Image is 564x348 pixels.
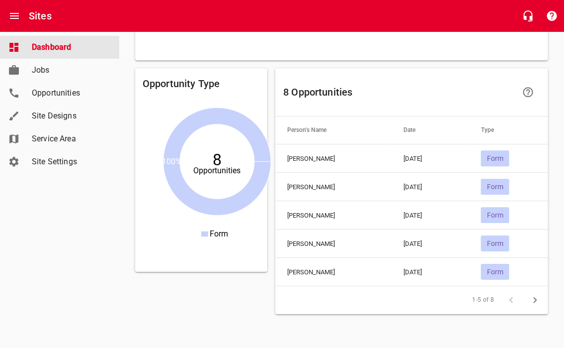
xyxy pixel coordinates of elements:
[213,150,222,169] text: 8
[32,87,107,99] span: Opportunities
[481,183,509,191] span: Form
[2,4,26,28] button: Open drawer
[392,230,470,258] td: [DATE]
[32,133,107,145] span: Service Area
[32,156,107,168] span: Site Settings
[275,230,392,258] td: [PERSON_NAME]
[32,41,107,53] span: Dashboard
[481,154,509,162] span: Form
[392,201,470,230] td: [DATE]
[392,144,470,173] td: [DATE]
[540,4,564,28] button: Support Portal
[481,179,509,195] div: Form
[210,229,229,238] span: Form
[162,156,181,166] text: 100%
[29,8,52,24] h6: Sites
[481,211,509,219] span: Form
[481,268,509,276] span: Form
[516,80,540,104] a: Learn more about your Opportunities
[469,116,560,144] th: Type
[32,64,107,76] span: Jobs
[481,264,509,280] div: Form
[283,84,514,100] h6: 8 Opportunities
[392,173,470,201] td: [DATE]
[481,207,509,223] div: Form
[481,150,509,166] div: Form
[473,295,494,305] span: 1-5 of 8
[481,235,509,251] div: Form
[275,144,392,173] td: [PERSON_NAME]
[275,258,392,286] td: [PERSON_NAME]
[275,116,392,144] th: Person's Name
[32,110,107,122] span: Site Designs
[516,4,540,28] button: Live Chat
[392,116,470,144] th: Date
[275,201,392,230] td: [PERSON_NAME]
[392,258,470,286] td: [DATE]
[481,239,509,247] span: Form
[143,76,260,92] h6: Opportunity Type
[194,166,241,175] text: Opportunities
[275,173,392,201] td: [PERSON_NAME]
